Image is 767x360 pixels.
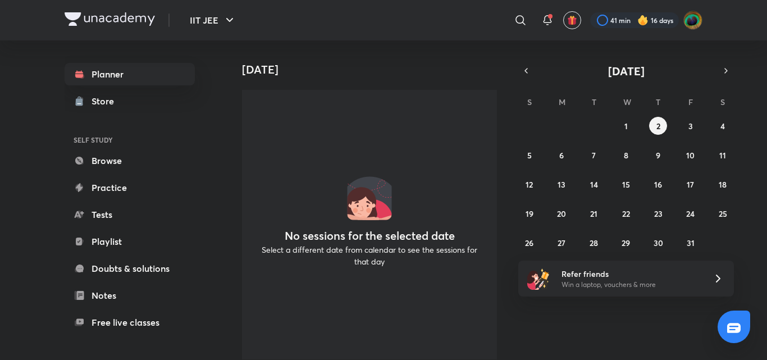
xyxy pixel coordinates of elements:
[526,208,533,219] abbr: October 19, 2025
[656,121,660,131] abbr: October 2, 2025
[563,11,581,29] button: avatar
[521,175,538,193] button: October 12, 2025
[617,204,635,222] button: October 22, 2025
[649,234,667,252] button: October 30, 2025
[65,257,195,280] a: Doubts & solutions
[559,97,565,107] abbr: Monday
[720,121,725,131] abbr: October 4, 2025
[65,284,195,307] a: Notes
[682,234,700,252] button: October 31, 2025
[608,63,645,79] span: [DATE]
[561,268,700,280] h6: Refer friends
[617,117,635,135] button: October 1, 2025
[65,63,195,85] a: Planner
[534,63,718,79] button: [DATE]
[682,204,700,222] button: October 24, 2025
[553,146,570,164] button: October 6, 2025
[686,150,695,161] abbr: October 10, 2025
[682,146,700,164] button: October 10, 2025
[686,208,695,219] abbr: October 24, 2025
[688,121,693,131] abbr: October 3, 2025
[654,179,662,190] abbr: October 16, 2025
[688,97,693,107] abbr: Friday
[65,311,195,334] a: Free live classes
[521,204,538,222] button: October 19, 2025
[683,11,702,30] img: Shravan
[65,176,195,199] a: Practice
[347,175,392,220] img: No events
[521,234,538,252] button: October 26, 2025
[585,234,603,252] button: October 28, 2025
[649,204,667,222] button: October 23, 2025
[656,97,660,107] abbr: Thursday
[585,175,603,193] button: October 14, 2025
[656,150,660,161] abbr: October 9, 2025
[654,208,663,219] abbr: October 23, 2025
[622,208,630,219] abbr: October 22, 2025
[617,234,635,252] button: October 29, 2025
[558,179,565,190] abbr: October 13, 2025
[561,280,700,290] p: Win a laptop, vouchers & more
[65,12,155,29] a: Company Logo
[682,175,700,193] button: October 17, 2025
[714,146,732,164] button: October 11, 2025
[285,229,455,243] h4: No sessions for the selected date
[527,267,550,290] img: referral
[623,97,631,107] abbr: Wednesday
[567,15,577,25] img: avatar
[559,150,564,161] abbr: October 6, 2025
[592,97,596,107] abbr: Tuesday
[65,130,195,149] h6: SELF STUDY
[521,146,538,164] button: October 5, 2025
[649,146,667,164] button: October 9, 2025
[553,204,570,222] button: October 20, 2025
[714,175,732,193] button: October 18, 2025
[553,234,570,252] button: October 27, 2025
[622,179,630,190] abbr: October 15, 2025
[714,204,732,222] button: October 25, 2025
[525,238,533,248] abbr: October 26, 2025
[654,238,663,248] abbr: October 30, 2025
[585,204,603,222] button: October 21, 2025
[720,97,725,107] abbr: Saturday
[65,230,195,253] a: Playlist
[622,238,630,248] abbr: October 29, 2025
[242,63,506,76] h4: [DATE]
[590,208,597,219] abbr: October 21, 2025
[65,149,195,172] a: Browse
[65,90,195,112] a: Store
[649,175,667,193] button: October 16, 2025
[687,238,695,248] abbr: October 31, 2025
[65,12,155,26] img: Company Logo
[585,146,603,164] button: October 7, 2025
[617,146,635,164] button: October 8, 2025
[557,208,566,219] abbr: October 20, 2025
[682,117,700,135] button: October 3, 2025
[590,238,598,248] abbr: October 28, 2025
[637,15,649,26] img: streak
[255,244,483,267] p: Select a different date from calendar to see the sessions for that day
[687,179,694,190] abbr: October 17, 2025
[649,117,667,135] button: October 2, 2025
[553,175,570,193] button: October 13, 2025
[719,150,726,161] abbr: October 11, 2025
[624,121,628,131] abbr: October 1, 2025
[526,179,533,190] abbr: October 12, 2025
[719,179,727,190] abbr: October 18, 2025
[65,203,195,226] a: Tests
[714,117,732,135] button: October 4, 2025
[183,9,243,31] button: IIT JEE
[719,208,727,219] abbr: October 25, 2025
[527,97,532,107] abbr: Sunday
[592,150,596,161] abbr: October 7, 2025
[590,179,598,190] abbr: October 14, 2025
[558,238,565,248] abbr: October 27, 2025
[617,175,635,193] button: October 15, 2025
[92,94,121,108] div: Store
[527,150,532,161] abbr: October 5, 2025
[624,150,628,161] abbr: October 8, 2025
